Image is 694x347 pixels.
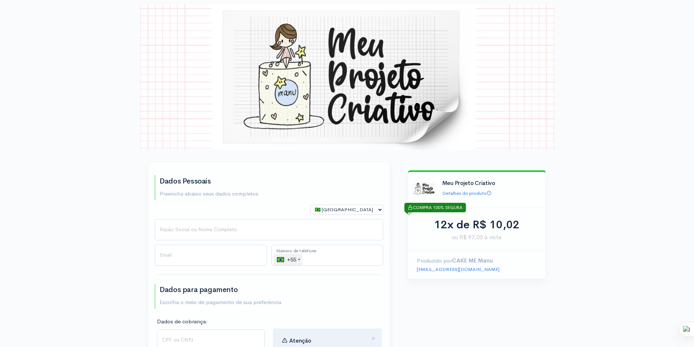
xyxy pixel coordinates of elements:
img: Logo-Meu-Projeto-Criativo-PEQ.jpg [412,177,436,200]
div: Brazil (Brasil): +55 [274,254,302,265]
button: Close [371,335,376,343]
label: Dados de cobrança: [157,318,208,326]
strong: CAKE ME Manu [452,257,493,264]
a: Detalhes do produto [442,190,491,196]
div: COMPRA 100% SEGURA [404,203,466,212]
div: +55 [277,254,302,265]
a: [EMAIL_ADDRESS][DOMAIN_NAME] [417,266,499,272]
img: ... [140,4,555,150]
p: Preencha abaixo seus dados completos [160,190,258,198]
h2: Dados para pagamento [160,286,281,294]
p: Escolha o meio de pagamento de sua preferência [160,298,281,307]
span: ou R$ 97,00 à vista [417,233,537,242]
h4: Atenção [282,338,373,344]
input: Email [155,245,267,266]
h2: Dados Pessoais [160,177,258,185]
p: Produzido por [417,257,537,265]
h4: Meu Projeto Criativo [442,180,539,186]
span: × [371,333,376,344]
input: Nome Completo [155,219,383,240]
div: 12x de R$ 10,02 [417,217,537,233]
